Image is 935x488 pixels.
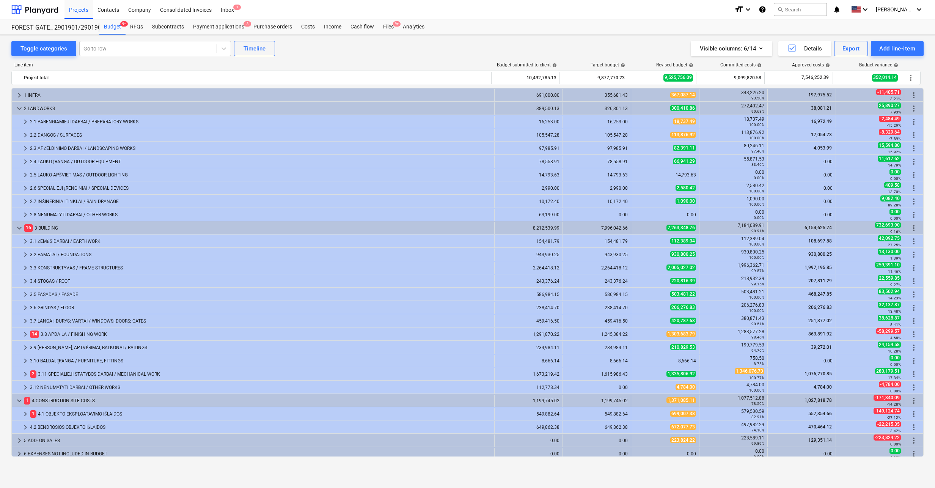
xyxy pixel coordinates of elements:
[887,123,901,128] small: -15.29%
[702,249,764,260] div: 930,800.25
[297,19,319,35] div: Costs
[120,21,128,27] span: 9+
[810,119,833,124] span: 16,972.49
[889,209,901,215] span: 0.00
[591,62,625,68] div: Target budget
[398,19,429,35] div: Analytics
[813,145,833,151] span: 4,053.99
[771,212,833,217] div: 0.00
[876,328,901,334] span: -58,299.57
[566,265,628,271] div: 2,264,418.12
[889,137,901,141] small: -7.89%
[21,250,30,259] span: keyboard_arrow_right
[30,331,39,338] span: 14
[878,156,901,162] span: 11,617.62
[656,62,693,68] div: Revised budget
[751,162,764,167] small: 83.46%
[673,145,696,151] span: 82,391.11
[778,41,831,56] button: Details
[702,183,764,194] div: 2,580.42
[634,212,696,217] div: 0.00
[30,195,491,208] div: 2.7 INŽINERINIAI TINKLAI / RAIN DRANAGE
[875,262,901,268] span: 259,391.10
[909,290,918,299] span: More actions
[11,24,90,32] div: FOREST GATE_ 2901901/2901902/2901903
[702,103,764,114] div: 272,402.47
[808,291,833,297] span: 468,247.85
[30,116,491,128] div: 2.1 PARENGIAMIEJI DARBAI / PREPARATORY WORKS
[808,318,833,323] span: 251,377.02
[876,89,901,95] span: -11,405.71
[888,203,901,207] small: 89.28%
[498,239,559,244] div: 154,481.79
[249,19,297,35] a: Purchase orders
[702,276,764,287] div: 218,932.39
[24,72,488,84] div: Project total
[702,263,764,273] div: 1,996,362.71
[676,198,696,204] span: 1,090.00
[749,202,764,206] small: 100.00%
[21,370,30,379] span: keyboard_arrow_right
[21,383,30,392] span: keyboard_arrow_right
[909,316,918,326] span: More actions
[498,159,559,164] div: 78,558.91
[909,250,918,259] span: More actions
[670,251,696,257] span: 930,800.25
[319,19,346,35] a: Income
[666,225,696,231] span: 7,263,348.76
[189,19,249,35] div: Payment applications
[879,129,901,135] span: -8,329.64
[810,105,833,111] span: 38,081.21
[909,409,918,419] span: More actions
[702,236,764,247] div: 112,389.04
[21,409,30,419] span: keyboard_arrow_right
[702,329,764,340] div: 1,283,577.28
[909,131,918,140] span: More actions
[498,119,559,124] div: 16,253.00
[890,216,901,220] small: 0.00%
[21,290,30,299] span: keyboard_arrow_right
[24,102,491,115] div: 2 LANDWORKS
[754,176,764,180] small: 0.00%
[498,186,559,191] div: 2,990.00
[379,19,398,35] a: Files9+
[808,238,833,244] span: 108,697.88
[670,318,696,324] span: 420,787.63
[20,44,67,54] div: Toggle categories
[11,41,76,56] button: Toggle categories
[878,249,901,255] span: 13,130.00
[792,62,830,68] div: Approved costs
[702,90,764,101] div: 343,226.20
[702,289,764,300] div: 503,481.21
[878,288,901,294] span: 83,502.94
[909,184,918,193] span: More actions
[498,106,559,111] div: 389,500.13
[21,117,30,126] span: keyboard_arrow_right
[889,169,901,175] span: 0.00
[804,265,833,270] span: 1,997,195.85
[861,5,870,14] i: keyboard_arrow_down
[148,19,189,35] a: Subcontracts
[495,72,556,84] div: 10,492,785.13
[906,73,915,82] span: More actions
[30,156,491,168] div: 2.4 LAUKO ĮRANGA / OUTDOOR EQUIPMENT
[892,63,898,68] span: help
[30,302,491,314] div: 3.6 GRINDYS / FLOOR
[99,19,126,35] a: Budget9+
[498,199,559,204] div: 10,172.40
[702,170,764,180] div: 0.00
[498,172,559,178] div: 14,793.63
[234,41,275,56] button: Timeline
[834,41,868,56] button: Export
[890,230,901,234] small: 9.16%
[30,315,491,327] div: 3.7 LANGAI; DURYS; VARTAI / WINDOWS; DOORS; GATES
[909,91,918,100] span: More actions
[888,150,901,154] small: 15.92%
[909,210,918,219] span: More actions
[346,19,379,35] a: Cash flow
[21,303,30,312] span: keyboard_arrow_right
[909,170,918,179] span: More actions
[670,278,696,284] span: 220,816.39
[30,249,491,261] div: 3.2 PAMATAI / FOUNDATIONS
